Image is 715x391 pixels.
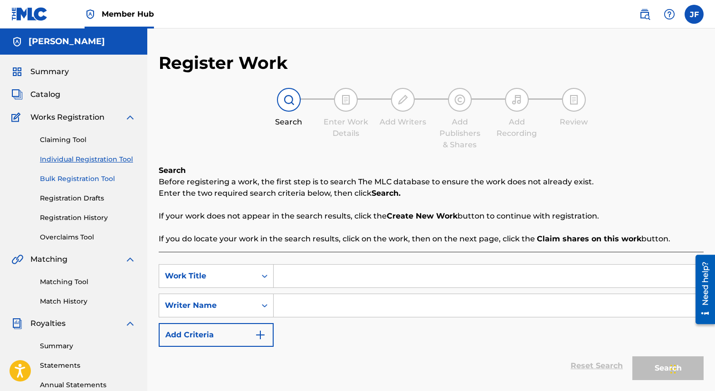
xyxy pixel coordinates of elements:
[664,9,675,20] img: help
[30,254,67,265] span: Matching
[159,52,288,74] h2: Register Work
[511,94,523,105] img: step indicator icon for Add Recording
[165,300,250,311] div: Writer Name
[40,135,136,145] a: Claiming Tool
[11,112,24,123] img: Works Registration
[29,36,105,47] h5: Jett Foreman
[283,94,295,105] img: step indicator icon for Search
[40,277,136,287] a: Matching Tool
[688,251,715,328] iframe: Resource Center
[670,355,676,383] div: Drag
[265,116,313,128] div: Search
[372,189,400,198] strong: Search.
[40,174,136,184] a: Bulk Registration Tool
[568,94,580,105] img: step indicator icon for Review
[387,211,458,220] strong: Create New Work
[493,116,541,139] div: Add Recording
[30,66,69,77] span: Summary
[159,264,704,385] form: Search Form
[11,254,23,265] img: Matching
[159,210,704,222] p: If your work does not appear in the search results, click the button to continue with registration.
[537,234,641,243] strong: Claim shares on this work
[102,9,154,19] span: Member Hub
[124,112,136,123] img: expand
[124,254,136,265] img: expand
[40,213,136,223] a: Registration History
[635,5,654,24] a: Public Search
[11,89,23,100] img: Catalog
[550,116,598,128] div: Review
[11,89,60,100] a: CatalogCatalog
[159,323,274,347] button: Add Criteria
[159,166,186,175] b: Search
[397,94,409,105] img: step indicator icon for Add Writers
[379,116,427,128] div: Add Writers
[40,296,136,306] a: Match History
[11,66,69,77] a: SummarySummary
[11,66,23,77] img: Summary
[685,5,704,24] div: User Menu
[124,318,136,329] img: expand
[660,5,679,24] div: Help
[667,345,715,391] iframe: Chat Widget
[40,154,136,164] a: Individual Registration Tool
[340,94,352,105] img: step indicator icon for Enter Work Details
[255,329,266,341] img: 9d2ae6d4665cec9f34b9.svg
[11,36,23,48] img: Accounts
[454,94,466,105] img: step indicator icon for Add Publishers & Shares
[159,176,704,188] p: Before registering a work, the first step is to search The MLC database to ensure the work does n...
[40,232,136,242] a: Overclaims Tool
[639,9,650,20] img: search
[322,116,370,139] div: Enter Work Details
[30,89,60,100] span: Catalog
[30,318,66,329] span: Royalties
[159,233,704,245] p: If you do locate your work in the search results, click on the work, then on the next page, click...
[40,380,136,390] a: Annual Statements
[165,270,250,282] div: Work Title
[40,361,136,371] a: Statements
[40,341,136,351] a: Summary
[436,116,484,151] div: Add Publishers & Shares
[85,9,96,20] img: Top Rightsholder
[159,188,704,199] p: Enter the two required search criteria below, then click
[40,193,136,203] a: Registration Drafts
[30,112,105,123] span: Works Registration
[11,318,23,329] img: Royalties
[11,7,48,21] img: MLC Logo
